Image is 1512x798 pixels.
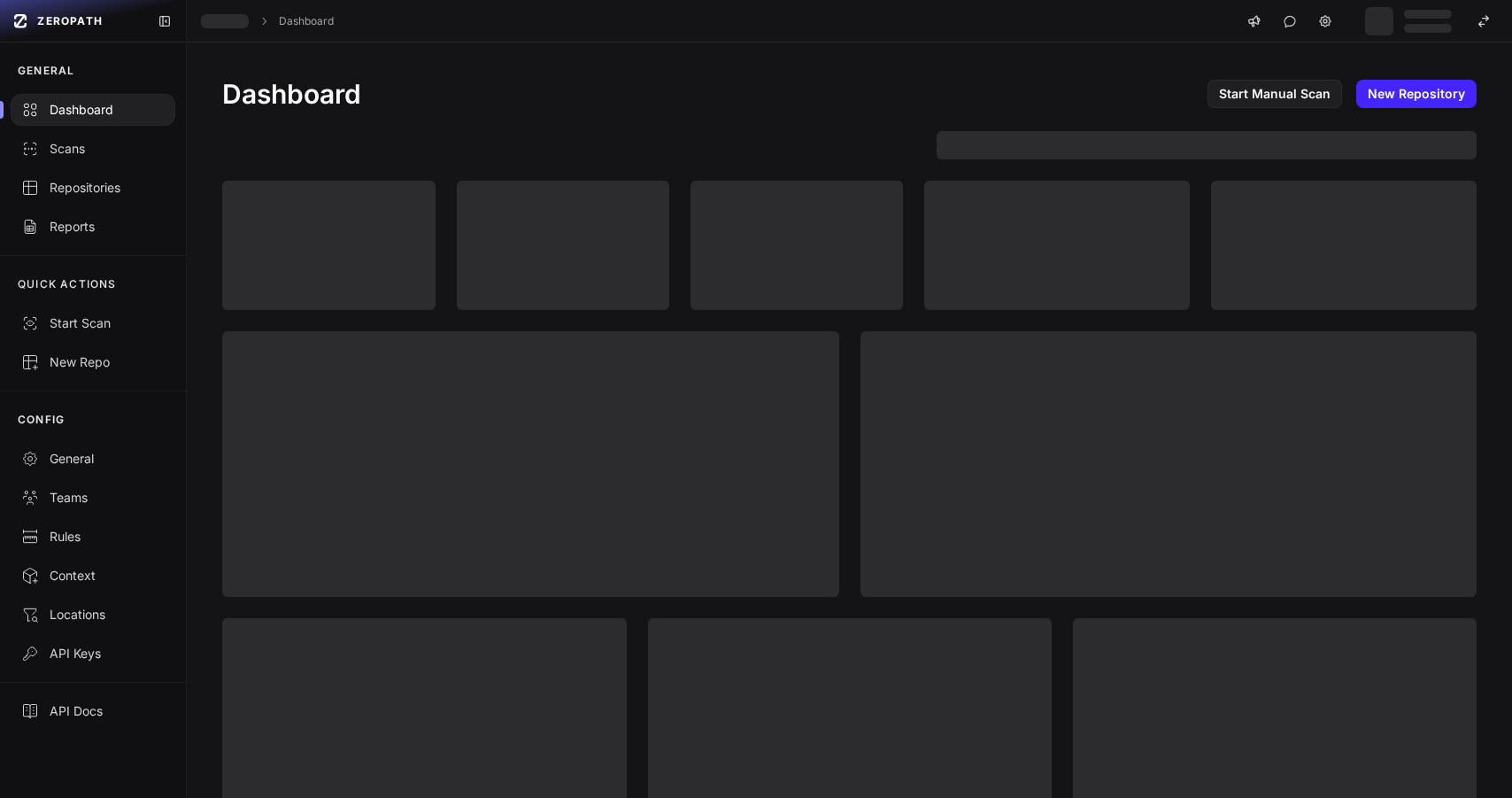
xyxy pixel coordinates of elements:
h1: Dashboard [222,78,361,110]
p: GENERAL [18,64,74,78]
nav: breadcrumb [201,14,334,28]
div: New Repo [21,353,165,371]
a: ZEROPATH [7,7,143,35]
div: Rules [21,528,165,546]
span: ZEROPATH [37,14,103,28]
div: Locations [21,606,165,624]
svg: chevron right, [258,15,270,27]
p: QUICK ACTIONS [18,277,117,291]
div: API Keys [21,645,165,662]
div: Reports [21,218,165,236]
a: Dashboard [279,14,334,28]
div: API Docs [21,702,165,720]
div: Dashboard [21,101,165,119]
p: CONFIG [18,413,65,427]
div: Teams [21,489,165,507]
div: Start Scan [21,314,165,332]
div: Scans [21,140,165,158]
div: Repositories [21,179,165,197]
div: General [21,450,165,468]
a: Start Manual Scan [1207,80,1342,108]
div: Context [21,567,165,585]
a: New Repository [1356,80,1477,108]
